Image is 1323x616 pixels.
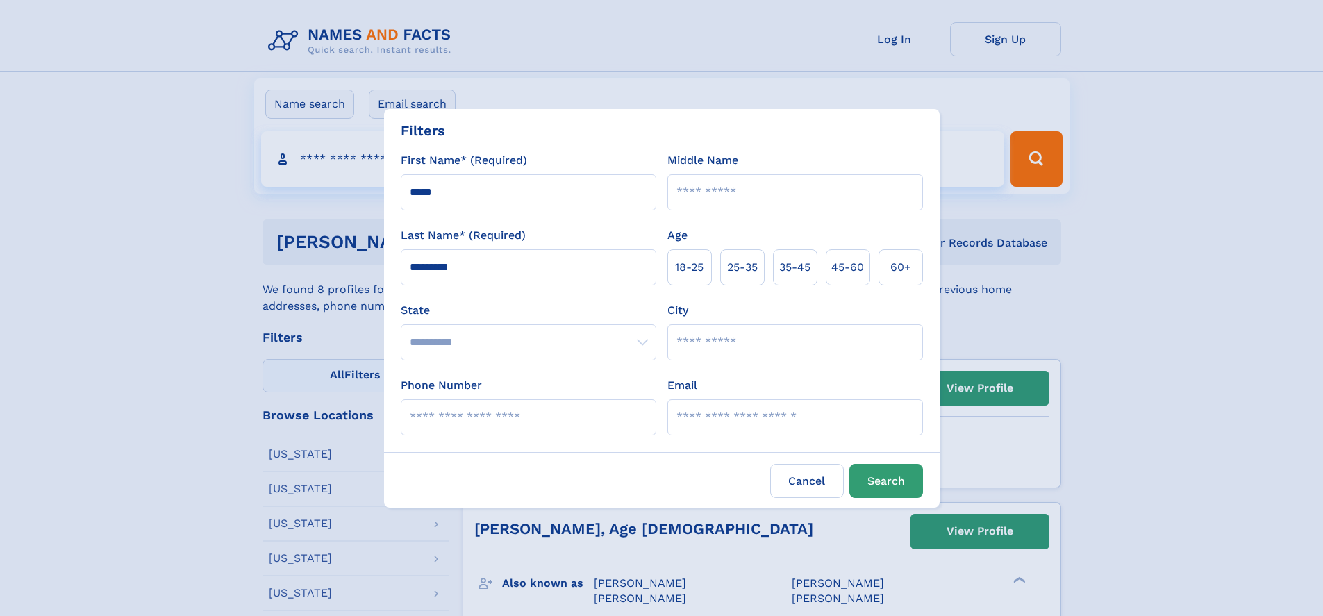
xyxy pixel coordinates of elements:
[831,259,864,276] span: 45‑60
[849,464,923,498] button: Search
[401,302,656,319] label: State
[890,259,911,276] span: 60+
[401,377,482,394] label: Phone Number
[727,259,758,276] span: 25‑35
[667,302,688,319] label: City
[667,377,697,394] label: Email
[667,227,688,244] label: Age
[779,259,810,276] span: 35‑45
[401,120,445,141] div: Filters
[667,152,738,169] label: Middle Name
[770,464,844,498] label: Cancel
[675,259,704,276] span: 18‑25
[401,227,526,244] label: Last Name* (Required)
[401,152,527,169] label: First Name* (Required)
